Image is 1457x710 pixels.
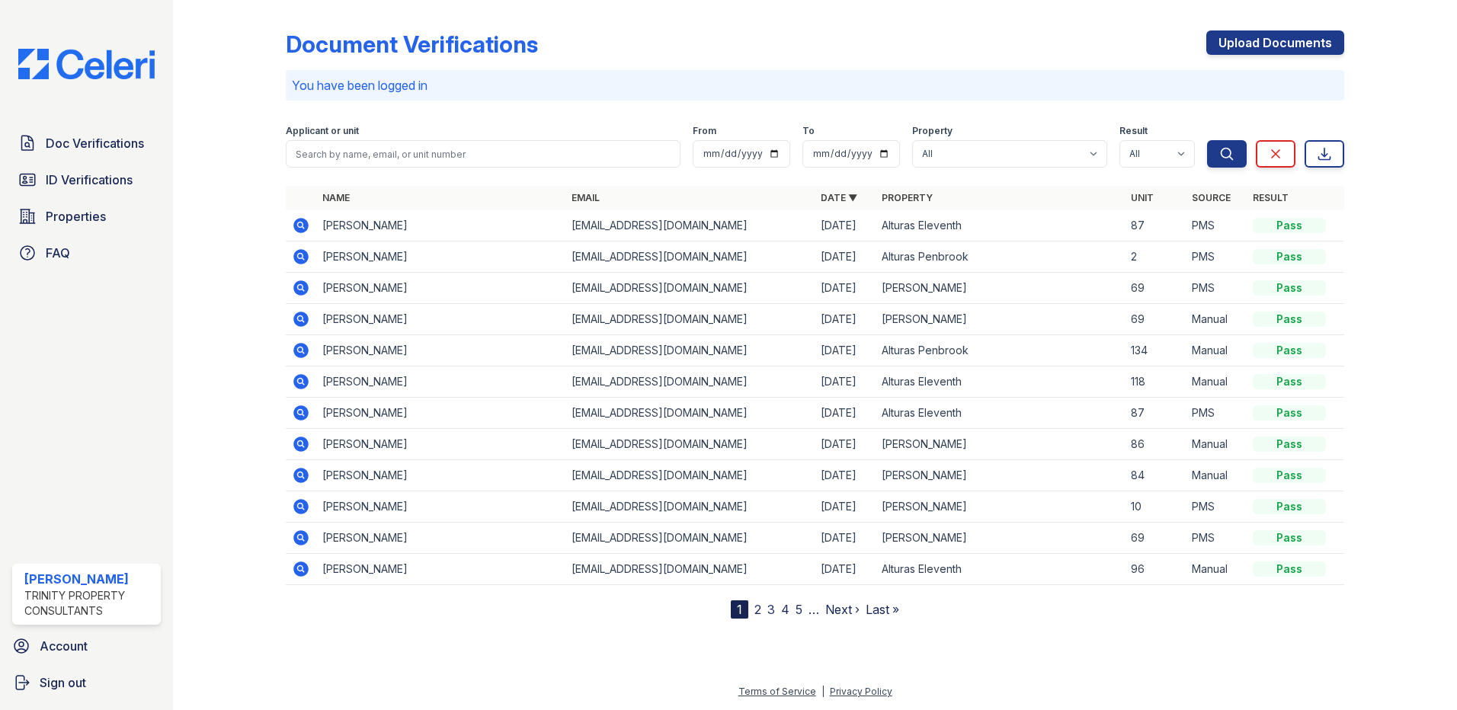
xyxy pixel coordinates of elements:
[1253,530,1326,545] div: Pass
[40,673,86,692] span: Sign out
[565,273,815,304] td: [EMAIL_ADDRESS][DOMAIN_NAME]
[882,192,933,203] a: Property
[1253,374,1326,389] div: Pass
[316,523,565,554] td: [PERSON_NAME]
[46,207,106,225] span: Properties
[1125,523,1186,554] td: 69
[316,460,565,491] td: [PERSON_NAME]
[1186,210,1247,241] td: PMS
[876,210,1125,241] td: Alturas Eleventh
[821,192,857,203] a: Date ▼
[46,244,70,262] span: FAQ
[1125,429,1186,460] td: 86
[1186,554,1247,585] td: Manual
[316,429,565,460] td: [PERSON_NAME]
[738,686,816,697] a: Terms of Service
[46,171,133,189] span: ID Verifications
[815,241,876,273] td: [DATE]
[1186,366,1247,398] td: Manual
[565,210,815,241] td: [EMAIL_ADDRESS][DOMAIN_NAME]
[572,192,600,203] a: Email
[815,460,876,491] td: [DATE]
[1125,554,1186,585] td: 96
[6,667,167,698] a: Sign out
[316,366,565,398] td: [PERSON_NAME]
[876,335,1125,366] td: Alturas Penbrook
[815,523,876,554] td: [DATE]
[316,491,565,523] td: [PERSON_NAME]
[876,241,1125,273] td: Alturas Penbrook
[1253,468,1326,483] div: Pass
[565,241,815,273] td: [EMAIL_ADDRESS][DOMAIN_NAME]
[796,602,802,617] a: 5
[830,686,892,697] a: Privacy Policy
[6,49,167,79] img: CE_Logo_Blue-a8612792a0a2168367f1c8372b55b34899dd931a85d93a1a3d3e32e68fde9ad4.png
[1125,491,1186,523] td: 10
[565,491,815,523] td: [EMAIL_ADDRESS][DOMAIN_NAME]
[815,398,876,429] td: [DATE]
[1186,460,1247,491] td: Manual
[316,210,565,241] td: [PERSON_NAME]
[24,588,155,619] div: Trinity Property Consultants
[876,304,1125,335] td: [PERSON_NAME]
[46,134,144,152] span: Doc Verifications
[781,602,789,617] a: 4
[876,398,1125,429] td: Alturas Eleventh
[286,30,538,58] div: Document Verifications
[316,241,565,273] td: [PERSON_NAME]
[565,554,815,585] td: [EMAIL_ADDRESS][DOMAIN_NAME]
[1186,304,1247,335] td: Manual
[1253,192,1289,203] a: Result
[815,554,876,585] td: [DATE]
[316,273,565,304] td: [PERSON_NAME]
[40,637,88,655] span: Account
[815,335,876,366] td: [DATE]
[1206,30,1344,55] a: Upload Documents
[815,491,876,523] td: [DATE]
[876,429,1125,460] td: [PERSON_NAME]
[286,125,359,137] label: Applicant or unit
[815,304,876,335] td: [DATE]
[1125,304,1186,335] td: 69
[1186,273,1247,304] td: PMS
[1186,491,1247,523] td: PMS
[876,491,1125,523] td: [PERSON_NAME]
[12,238,161,268] a: FAQ
[1253,561,1326,577] div: Pass
[1253,312,1326,327] div: Pass
[809,600,819,619] span: …
[1186,241,1247,273] td: PMS
[1125,460,1186,491] td: 84
[12,201,161,232] a: Properties
[1125,241,1186,273] td: 2
[815,273,876,304] td: [DATE]
[1186,523,1247,554] td: PMS
[1186,429,1247,460] td: Manual
[1192,192,1231,203] a: Source
[1131,192,1154,203] a: Unit
[815,429,876,460] td: [DATE]
[316,554,565,585] td: [PERSON_NAME]
[1253,280,1326,296] div: Pass
[1119,125,1148,137] label: Result
[876,554,1125,585] td: Alturas Eleventh
[1253,249,1326,264] div: Pass
[12,165,161,195] a: ID Verifications
[866,602,899,617] a: Last »
[1125,210,1186,241] td: 87
[1125,335,1186,366] td: 134
[825,602,860,617] a: Next ›
[1253,405,1326,421] div: Pass
[754,602,761,617] a: 2
[316,335,565,366] td: [PERSON_NAME]
[565,304,815,335] td: [EMAIL_ADDRESS][DOMAIN_NAME]
[731,600,748,619] div: 1
[1253,437,1326,452] div: Pass
[12,128,161,158] a: Doc Verifications
[565,460,815,491] td: [EMAIL_ADDRESS][DOMAIN_NAME]
[565,366,815,398] td: [EMAIL_ADDRESS][DOMAIN_NAME]
[1253,343,1326,358] div: Pass
[565,523,815,554] td: [EMAIL_ADDRESS][DOMAIN_NAME]
[1253,218,1326,233] div: Pass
